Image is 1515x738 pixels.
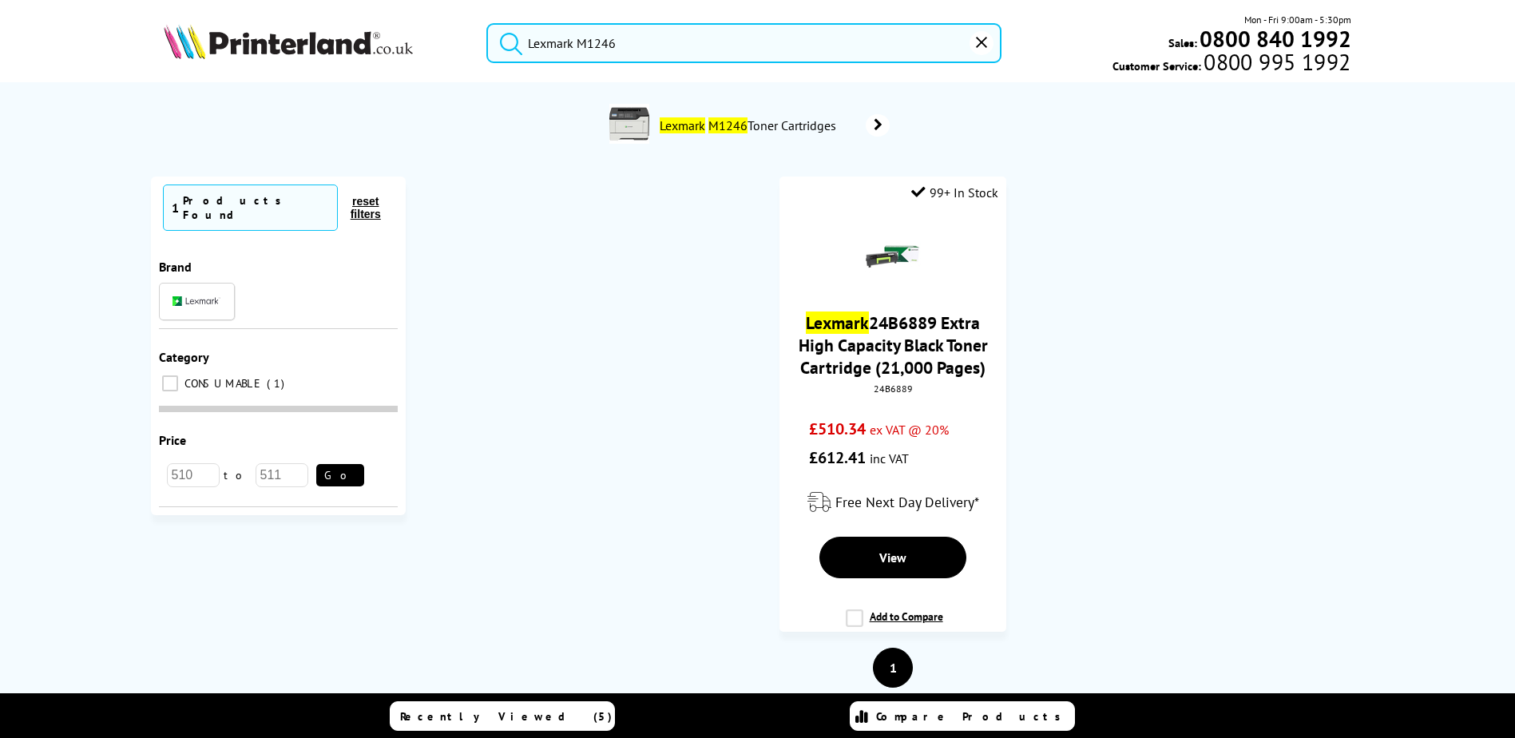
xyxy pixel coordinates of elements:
img: M1246-conspage.jpg [609,104,649,144]
span: £510.34 [809,419,866,439]
div: 99+ In Stock [911,184,998,200]
span: 1 [267,376,288,391]
span: Brand [159,259,192,275]
span: Category [159,349,209,365]
span: inc VAT [870,450,909,466]
span: to [220,468,256,482]
img: Printerland Logo [164,24,413,59]
a: Compare Products [850,701,1075,731]
button: reset filters [338,194,394,221]
a: View [819,537,966,578]
span: Toner Cartridges [657,117,842,133]
span: 0800 995 1992 [1201,54,1350,69]
a: Printerland Logo [164,24,466,62]
span: View [879,550,906,565]
button: Go [316,464,364,486]
mark: M1246 [708,117,748,133]
div: modal_delivery [787,480,997,525]
mark: Lexmark [660,117,705,133]
b: 0800 840 1992 [1200,24,1351,54]
span: Sales: [1168,35,1197,50]
span: CONSUMABLE [180,376,265,391]
span: Recently Viewed (5) [400,709,613,724]
a: 0800 840 1992 [1197,31,1351,46]
div: 24B6889 [791,383,993,395]
span: £612.41 [809,447,866,468]
div: Products Found [183,193,329,222]
span: ex VAT @ 20% [870,422,949,438]
mark: Lexmark [806,311,869,334]
input: 511 [256,463,308,487]
img: Lexmark [173,296,220,306]
a: Lexmark M1246Toner Cartridges [657,104,890,147]
input: 510 [167,463,220,487]
span: Price [159,432,186,448]
span: Compare Products [876,709,1069,724]
a: Recently Viewed (5) [390,701,615,731]
input: Search product or [486,23,1001,63]
span: Mon - Fri 9:00am - 5:30pm [1244,12,1351,27]
span: Customer Service: [1112,54,1350,73]
span: Free Next Day Delivery* [835,493,979,511]
input: CONSUMABLE 1 [162,375,178,391]
span: 1 [172,200,179,216]
a: Lexmark24B6889 Extra High Capacity Black Toner Cartridge (21,000 Pages) [799,311,988,379]
label: Add to Compare [846,609,943,640]
img: Lexmark-24B6889-Extra-High-Capacity-Black-Toner-Cartridge-small.jpg [865,228,921,284]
